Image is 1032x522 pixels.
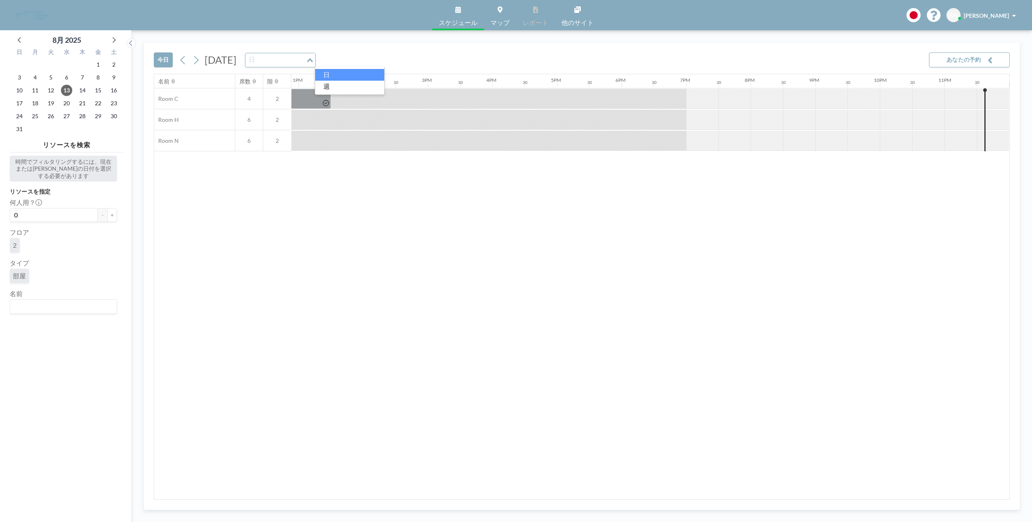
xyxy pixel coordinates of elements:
div: 時間でフィルタリングするには、現在または[PERSON_NAME]の日付を選択する必要があります [10,156,117,182]
div: 6PM [615,77,626,83]
div: 月 [27,48,43,58]
label: フロア [10,228,29,236]
label: 名前 [10,290,23,298]
div: 7PM [680,77,690,83]
button: - [98,208,107,222]
span: 2025年8月6日水曜日 [61,72,72,83]
div: 8PM [745,77,755,83]
span: 2025年8月18日月曜日 [29,98,41,109]
span: Room H [154,116,179,123]
span: 2 [263,137,291,144]
div: 木 [74,48,90,58]
div: 席数 [239,78,251,85]
span: 2 [263,95,291,102]
input: Search for option [11,301,112,312]
span: 2025年8月10日日曜日 [14,85,25,96]
span: 他のサイト [561,19,594,26]
div: 名前 [158,78,170,85]
span: 2025年8月12日火曜日 [45,85,57,96]
div: Search for option [10,300,117,313]
span: 2025年8月25日月曜日 [29,111,41,122]
div: 土 [106,48,121,58]
span: 2025年8月23日土曜日 [108,98,119,109]
span: 2025年8月1日金曜日 [92,59,104,70]
div: 30 [394,80,398,85]
span: KN [949,12,958,19]
div: 30 [910,80,915,85]
button: + [107,208,117,222]
div: 1PM [293,77,303,83]
div: 30 [523,80,528,85]
span: 2025年8月31日日曜日 [14,123,25,135]
div: 5PM [551,77,561,83]
div: 水 [59,48,75,58]
span: 2025年8月26日火曜日 [45,111,57,122]
h4: リソースを検索 [10,138,124,149]
span: 6 [235,116,263,123]
span: スケジュール [439,19,477,26]
span: 2 [13,241,17,249]
div: 30 [975,80,980,85]
div: 10PM [874,77,887,83]
input: Search for option [246,55,305,65]
div: 9PM [809,77,819,83]
label: 何人用？ [10,198,42,207]
h3: リソースを指定 [10,188,117,195]
div: 11PM [938,77,951,83]
span: Room N [154,137,179,144]
button: あなたの予約 [929,52,1010,67]
span: レポート [523,19,548,26]
div: 30 [652,80,657,85]
div: 火 [43,48,59,58]
div: 30 [587,80,592,85]
span: 2025年8月14日木曜日 [77,85,88,96]
span: 2025年8月20日水曜日 [61,98,72,109]
span: 2025年8月24日日曜日 [14,111,25,122]
span: 2025年8月28日木曜日 [77,111,88,122]
div: 4PM [486,77,496,83]
span: 2025年8月8日金曜日 [92,72,104,83]
span: 2025年8月7日木曜日 [77,72,88,83]
span: 2025年8月11日月曜日 [29,85,41,96]
span: 2025年8月22日金曜日 [92,98,104,109]
span: 2025年8月19日火曜日 [45,98,57,109]
div: 8月 2025 [52,34,81,46]
div: Search for option [245,53,315,67]
div: 3PM [422,77,432,83]
span: 2025年8月9日土曜日 [108,72,119,83]
span: 2025年8月5日火曜日 [45,72,57,83]
div: 30 [846,80,850,85]
span: 2025年8月29日金曜日 [92,111,104,122]
span: 部屋 [13,272,26,280]
span: [PERSON_NAME] [964,12,1009,19]
span: 2025年8月2日土曜日 [108,59,119,70]
div: 2PM [357,77,367,83]
span: 2025年8月21日木曜日 [77,98,88,109]
span: 6 [235,137,263,144]
span: 2025年8月27日水曜日 [61,111,72,122]
span: [DATE] [205,54,237,66]
span: 2025年8月3日日曜日 [14,72,25,83]
span: Room C [154,95,178,102]
div: 30 [329,80,334,85]
div: 30 [781,80,786,85]
span: 4 [235,95,263,102]
span: 2025年8月17日日曜日 [14,98,25,109]
button: 今日 [154,52,173,67]
span: 2025年8月13日水曜日 [61,85,72,96]
span: 2025年8月4日月曜日 [29,72,41,83]
img: organization-logo [13,7,52,23]
label: タイプ [10,259,29,267]
div: 金 [90,48,106,58]
span: 2025年8月30日土曜日 [108,111,119,122]
div: 30 [458,80,463,85]
span: 2025年8月15日金曜日 [92,85,104,96]
div: 階 [267,78,273,85]
div: 30 [716,80,721,85]
span: 2025年8月16日土曜日 [108,85,119,96]
div: 日 [12,48,27,58]
span: マップ [490,19,510,26]
span: 2 [263,116,291,123]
